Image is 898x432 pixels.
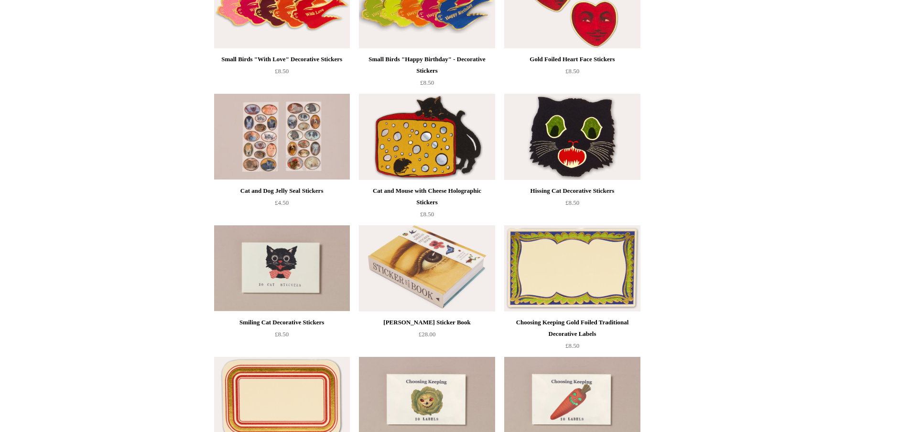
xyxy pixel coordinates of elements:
div: Smiling Cat Decorative Stickers [216,317,347,328]
div: Small Birds "With Love" Decorative Stickers [216,54,347,65]
a: Smiling Cat Decorative Stickers Smiling Cat Decorative Stickers [214,225,350,311]
img: Smiling Cat Decorative Stickers [214,225,350,311]
a: Choosing Keeping Gold Foiled Traditional Decorative Labels Choosing Keeping Gold Foiled Tradition... [504,225,640,311]
div: Gold Foiled Heart Face Stickers [507,54,638,65]
div: Hissing Cat Decorative Stickers [507,185,638,197]
span: £4.50 [275,199,289,206]
img: Choosing Keeping Gold Foiled Traditional Decorative Labels [504,225,640,311]
a: Cat and Dog Jelly Seal Stickers Cat and Dog Jelly Seal Stickers [214,94,350,180]
div: Small Birds "Happy Birthday" - Decorative Stickers [361,54,492,77]
a: Hissing Cat Decorative Stickers Hissing Cat Decorative Stickers [504,94,640,180]
span: £8.50 [565,199,579,206]
a: Cat and Mouse with Cheese Holographic Stickers Cat and Mouse with Cheese Holographic Stickers [359,94,495,180]
img: Cat and Dog Jelly Seal Stickers [214,94,350,180]
span: £8.50 [420,210,434,218]
span: £28.00 [419,331,436,338]
span: £8.50 [420,79,434,86]
a: Hissing Cat Decorative Stickers £8.50 [504,185,640,224]
img: Cat and Mouse with Cheese Holographic Stickers [359,94,495,180]
span: £8.50 [275,67,289,75]
div: Cat and Dog Jelly Seal Stickers [216,185,347,197]
a: Choosing Keeping Gold Foiled Traditional Decorative Labels £8.50 [504,317,640,356]
span: £8.50 [565,342,579,349]
a: Gold Foiled Heart Face Stickers £8.50 [504,54,640,93]
a: Small Birds "With Love" Decorative Stickers £8.50 [214,54,350,93]
span: £8.50 [565,67,579,75]
img: Hissing Cat Decorative Stickers [504,94,640,180]
a: Smiling Cat Decorative Stickers £8.50 [214,317,350,356]
a: Small Birds "Happy Birthday" - Decorative Stickers £8.50 [359,54,495,93]
div: Cat and Mouse with Cheese Holographic Stickers [361,185,492,208]
a: Cat and Mouse with Cheese Holographic Stickers £8.50 [359,185,495,224]
img: John Derian Sticker Book [359,225,495,311]
span: £8.50 [275,331,289,338]
div: [PERSON_NAME] Sticker Book [361,317,492,328]
a: Cat and Dog Jelly Seal Stickers £4.50 [214,185,350,224]
div: Choosing Keeping Gold Foiled Traditional Decorative Labels [507,317,638,340]
a: [PERSON_NAME] Sticker Book £28.00 [359,317,495,356]
a: John Derian Sticker Book John Derian Sticker Book [359,225,495,311]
